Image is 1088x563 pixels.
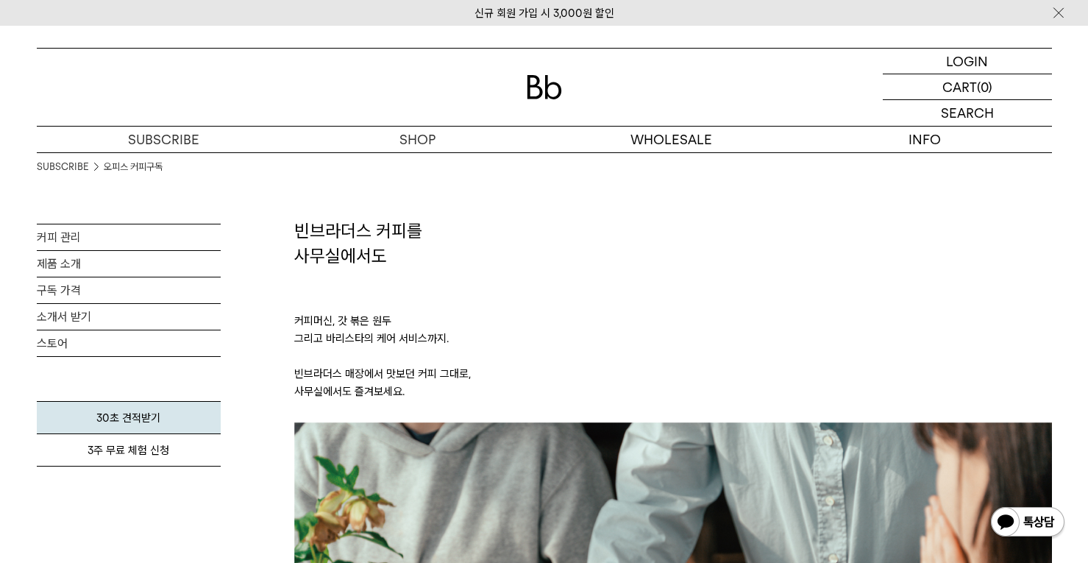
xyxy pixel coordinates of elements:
a: CART (0) [883,74,1052,100]
a: 제품 소개 [37,251,221,277]
p: SEARCH [941,100,994,126]
p: LOGIN [946,49,988,74]
a: 오피스 커피구독 [104,160,163,174]
a: 소개서 받기 [37,304,221,330]
a: SHOP [291,127,544,152]
p: CART [942,74,977,99]
a: 구독 가격 [37,277,221,303]
img: 로고 [527,75,562,99]
img: 카카오톡 채널 1:1 채팅 버튼 [989,506,1066,541]
a: 커피 관리 [37,224,221,250]
a: SUBSCRIBE [37,160,89,174]
p: 커피머신, 갓 볶은 원두 그리고 바리스타의 케어 서비스까지. 빈브라더스 매장에서 맛보던 커피 그대로, 사무실에서도 즐겨보세요. [294,268,1052,422]
a: 스토어 [37,330,221,356]
h2: 빈브라더스 커피를 사무실에서도 [294,219,1052,268]
a: 신규 회원 가입 시 3,000원 할인 [474,7,614,20]
p: (0) [977,74,992,99]
a: 3주 무료 체험 신청 [37,434,221,467]
p: INFO [798,127,1052,152]
a: SUBSCRIBE [37,127,291,152]
p: WHOLESALE [544,127,798,152]
a: 30초 견적받기 [37,401,221,434]
a: LOGIN [883,49,1052,74]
